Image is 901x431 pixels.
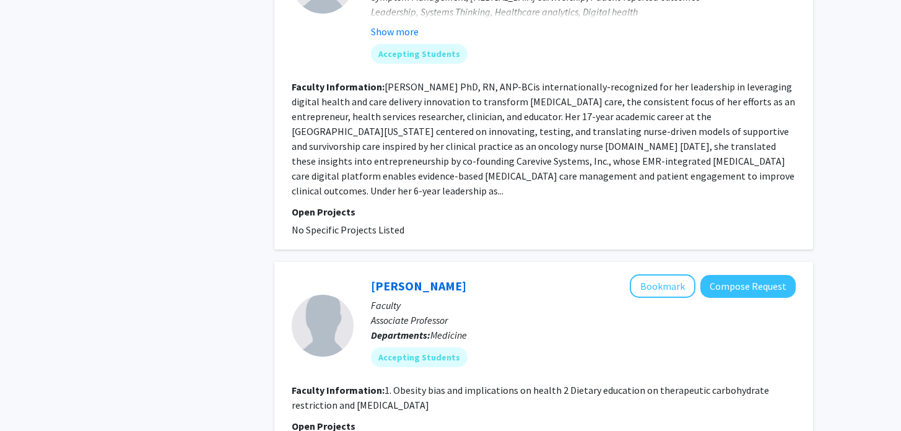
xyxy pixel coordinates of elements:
[292,224,404,236] span: No Specific Projects Listed
[371,44,468,64] mat-chip: Accepting Students
[371,347,468,367] mat-chip: Accepting Students
[371,298,796,313] p: Faculty
[371,329,430,341] b: Departments:
[292,384,769,411] fg-read-more: 1. Obesity bias and implications on health 2 Dietary education on therapeutic carbohydrate restri...
[292,81,795,197] fg-read-more: [PERSON_NAME] PhD, RN, ANP-BCis internationally-recognized for her leadership in leveraging digit...
[430,329,467,341] span: Medicine
[9,375,53,422] iframe: Chat
[371,313,796,328] p: Associate Professor
[700,275,796,298] button: Compose Request to Janine Kyrillos
[371,278,466,294] a: [PERSON_NAME]
[630,274,695,298] button: Add Janine Kyrillos to Bookmarks
[292,384,385,396] b: Faculty Information:
[371,24,419,39] button: Show more
[292,81,385,93] b: Faculty Information:
[292,204,796,219] p: Open Projects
